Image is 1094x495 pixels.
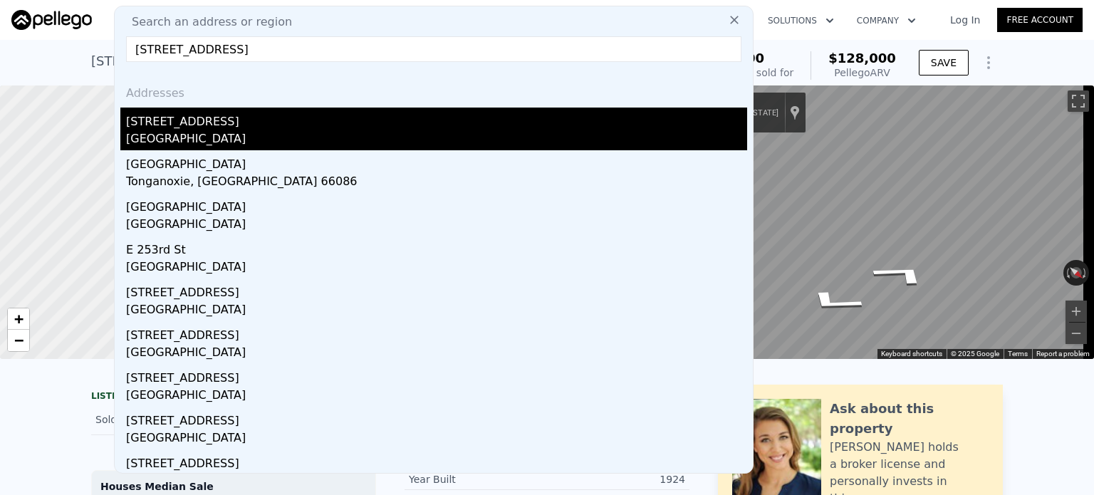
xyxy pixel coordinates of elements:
div: E 253rd St [126,236,747,259]
span: + [14,310,24,328]
button: Keyboard shortcuts [881,349,942,359]
div: [GEOGRAPHIC_DATA] [126,344,747,364]
a: Zoom out [8,330,29,351]
a: Zoom in [8,308,29,330]
div: [STREET_ADDRESS] [126,449,747,472]
span: − [14,331,24,349]
input: Enter an address, city, region, neighborhood or zip code [126,36,741,62]
button: Rotate clockwise [1082,260,1090,286]
div: Ask about this property [830,399,989,439]
div: [STREET_ADDRESS] [126,108,747,130]
div: [STREET_ADDRESS] [126,321,747,344]
div: Sold [95,410,222,429]
a: Log In [933,13,997,27]
div: [GEOGRAPHIC_DATA] [126,216,747,236]
a: Terms (opens in new tab) [1008,350,1028,358]
div: [GEOGRAPHIC_DATA] [126,130,747,150]
a: Show location on map [790,105,800,120]
path: Go West, E 16th St [849,257,956,292]
span: Search an address or region [120,14,292,31]
button: Zoom out [1066,323,1087,344]
button: SAVE [919,50,969,75]
span: $128,000 [828,51,896,66]
div: [GEOGRAPHIC_DATA] [126,150,747,173]
div: [GEOGRAPHIC_DATA] [126,472,747,492]
a: Free Account [997,8,1083,32]
div: 1924 [547,472,685,486]
div: [STREET_ADDRESS] [126,364,747,387]
div: Year Built [409,472,547,486]
div: Houses Median Sale [100,479,367,494]
button: Company [845,8,927,33]
div: [GEOGRAPHIC_DATA] [126,193,747,216]
button: Zoom in [1066,301,1087,322]
div: [STREET_ADDRESS] [126,278,747,301]
div: [STREET_ADDRESS] , [GEOGRAPHIC_DATA] , FL 32206 [91,51,429,71]
div: LISTING & SALE HISTORY [91,390,376,405]
div: Street View [652,85,1094,359]
div: [GEOGRAPHIC_DATA] [126,387,747,407]
span: © 2025 Google [951,350,999,358]
div: Tonganoxie, [GEOGRAPHIC_DATA] 66086 [126,173,747,193]
div: [GEOGRAPHIC_DATA] [126,301,747,321]
button: Rotate counterclockwise [1063,260,1071,286]
div: [GEOGRAPHIC_DATA] [126,259,747,278]
button: Reset the view [1063,261,1089,286]
div: Addresses [120,73,747,108]
img: Pellego [11,10,92,30]
div: [GEOGRAPHIC_DATA] [126,429,747,449]
div: Map [652,85,1094,359]
div: Pellego ARV [828,66,896,80]
button: Show Options [974,48,1003,77]
div: [STREET_ADDRESS] [126,407,747,429]
button: Toggle fullscreen view [1068,90,1089,112]
button: Solutions [756,8,845,33]
a: Report a problem [1036,350,1090,358]
path: Go East, E 16th St [780,284,887,319]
